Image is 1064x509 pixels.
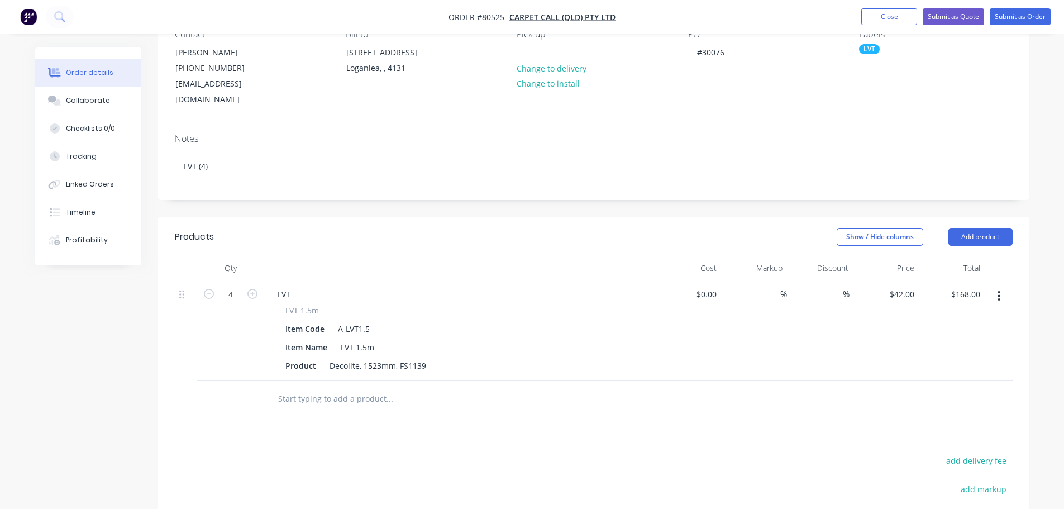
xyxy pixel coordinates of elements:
button: Submit as Order [990,8,1051,25]
div: Item Name [281,339,332,355]
span: LVT 1.5m [285,305,319,316]
input: Start typing to add a product... [278,388,501,410]
div: Linked Orders [66,179,114,189]
div: Checklists 0/0 [66,123,115,134]
div: Labels [859,29,1012,40]
div: Timeline [66,207,96,217]
button: add delivery fee [941,453,1013,468]
button: Change to install [510,76,585,91]
button: Collaborate [35,87,141,115]
div: Total [919,257,985,279]
button: Profitability [35,226,141,254]
div: LVT [859,44,880,54]
div: LVT [269,286,299,302]
div: Qty [197,257,264,279]
span: % [780,288,787,301]
div: [PERSON_NAME][PHONE_NUMBER][EMAIL_ADDRESS][DOMAIN_NAME] [166,44,278,108]
div: [PERSON_NAME] [175,45,268,60]
div: LVT (4) [175,149,1013,183]
span: % [843,288,850,301]
div: Profitability [66,235,108,245]
div: Collaborate [66,96,110,106]
div: Notes [175,134,1013,144]
div: [EMAIL_ADDRESS][DOMAIN_NAME] [175,76,268,107]
div: Discount [787,257,853,279]
div: Loganlea, , 4131 [346,60,439,76]
div: [STREET_ADDRESS]Loganlea, , 4131 [337,44,448,80]
div: Bill to [346,29,499,40]
button: Close [861,8,917,25]
div: LVT 1.5m [336,339,379,355]
button: Checklists 0/0 [35,115,141,142]
img: Factory [20,8,37,25]
button: Timeline [35,198,141,226]
a: Carpet Call (QLD) Pty Ltd [509,12,616,22]
div: Decolite, 1523mm, FS1139 [325,358,431,374]
button: Add product [948,228,1013,246]
div: Pick up [517,29,670,40]
div: [PHONE_NUMBER] [175,60,268,76]
div: Markup [721,257,787,279]
button: Tracking [35,142,141,170]
div: #30076 [688,44,733,60]
div: Contact [175,29,328,40]
button: Linked Orders [35,170,141,198]
div: Product [281,358,321,374]
button: Order details [35,59,141,87]
div: A-LVT1.5 [333,321,374,337]
button: Change to delivery [510,60,592,75]
div: Tracking [66,151,97,161]
button: Show / Hide columns [837,228,923,246]
button: add markup [955,482,1013,497]
div: Cost [655,257,721,279]
div: Price [853,257,919,279]
div: PO [688,29,841,40]
div: Order details [66,68,113,78]
div: Products [175,230,214,244]
div: [STREET_ADDRESS] [346,45,439,60]
div: Item Code [281,321,329,337]
span: Order #80525 - [448,12,509,22]
button: Submit as Quote [923,8,984,25]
